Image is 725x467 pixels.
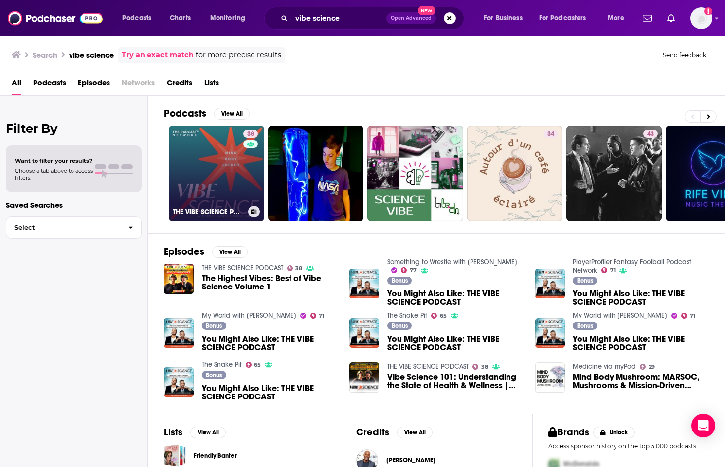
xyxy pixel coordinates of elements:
[202,274,338,291] a: The Highest Vibes: Best of Vibe Science Volume 1
[547,129,554,139] span: 34
[387,373,523,390] a: Vibe Science 101: Understanding the State of Health & Wellness | Ryan Alford and Chris Hansen
[535,269,565,299] img: You Might Also Like: THE VIBE SCIENCE PODCAST
[164,108,250,120] a: PodcastsView All
[15,167,93,181] span: Choose a tab above to access filters.
[212,246,248,258] button: View All
[690,314,695,318] span: 71
[386,456,435,464] span: [PERSON_NAME]
[397,427,433,438] button: View All
[484,11,523,25] span: For Business
[566,126,662,221] a: 43
[573,258,691,275] a: PlayerProfiler Fantasy Football Podcast Network
[122,11,151,25] span: Podcasts
[274,7,473,30] div: Search podcasts, credits, & more...
[387,335,523,352] a: You Might Also Like: THE VIBE SCIENCE PODCAST
[601,10,637,26] button: open menu
[573,289,709,306] span: You Might Also Like: THE VIBE SCIENCE PODCAST
[548,442,709,450] p: Access sponsor history on the top 5,000 podcasts.
[173,208,244,216] h3: THE VIBE SCIENCE PODCAST
[287,265,303,271] a: 38
[663,10,679,27] a: Show notifications dropdown
[535,362,565,393] img: Mind Body Mushroom: MARSOC, Mushrooms & Mission-Driven Coffee | Vibe Science Swapcast
[548,426,589,438] h2: Brands
[643,130,658,138] a: 43
[481,365,488,369] span: 38
[163,10,197,26] a: Charts
[164,367,194,397] img: You Might Also Like: THE VIBE SCIENCE PODCAST
[660,51,709,59] button: Send feedback
[387,362,469,371] a: THE VIBE SCIENCE PODCAST
[122,75,155,95] span: Networks
[691,414,715,437] div: Open Intercom Messenger
[593,427,635,438] button: Unlock
[6,224,120,231] span: Select
[573,335,709,352] a: You Might Also Like: THE VIBE SCIENCE PODCAST
[649,365,655,369] span: 29
[690,7,712,29] img: User Profile
[533,10,601,26] button: open menu
[319,314,324,318] span: 71
[6,200,142,210] p: Saved Searches
[573,311,667,320] a: My World with Jeff Jarrett
[243,130,258,138] a: 38
[206,372,222,378] span: Bonus
[214,108,250,120] button: View All
[387,311,427,320] a: The Snake Pit
[349,362,379,393] img: Vibe Science 101: Understanding the State of Health & Wellness | Ryan Alford and Chris Hansen
[539,11,586,25] span: For Podcasters
[573,362,636,371] a: Medicine via myPod
[206,323,222,329] span: Bonus
[601,267,616,273] a: 71
[431,313,447,319] a: 65
[577,278,593,284] span: Bonus
[164,426,182,438] h2: Lists
[164,318,194,348] img: You Might Also Like: THE VIBE SCIENCE PODCAST
[467,126,563,221] a: 34
[204,75,219,95] a: Lists
[15,157,93,164] span: Want to filter your results?
[164,264,194,294] img: The Highest Vibes: Best of Vibe Science Volume 1
[392,278,408,284] span: Bonus
[194,450,237,461] a: Friendly Banter
[8,9,103,28] img: Podchaser - Follow, Share and Rate Podcasts
[164,246,248,258] a: EpisodesView All
[33,75,66,95] span: Podcasts
[386,456,435,464] a: Sam Sanders
[78,75,110,95] a: Episodes
[246,362,261,368] a: 65
[122,49,194,61] a: Try an exact match
[295,266,302,271] span: 38
[164,444,186,467] span: Friendly Banter
[202,384,338,401] a: You Might Also Like: THE VIBE SCIENCE PODCAST
[639,10,655,27] a: Show notifications dropdown
[349,269,379,299] a: You Might Also Like: THE VIBE SCIENCE PODCAST
[6,216,142,239] button: Select
[418,6,435,15] span: New
[115,10,164,26] button: open menu
[202,335,338,352] span: You Might Also Like: THE VIBE SCIENCE PODCAST
[472,364,488,370] a: 38
[387,289,523,306] a: You Might Also Like: THE VIBE SCIENCE PODCAST
[6,121,142,136] h2: Filter By
[202,264,283,272] a: THE VIBE SCIENCE PODCAST
[387,258,517,266] a: Something to Wrestle with Bruce Prichard
[167,75,192,95] span: Credits
[310,313,325,319] a: 71
[291,10,386,26] input: Search podcasts, credits, & more...
[391,16,432,21] span: Open Advanced
[573,373,709,390] a: Mind Body Mushroom: MARSOC, Mushrooms & Mission-Driven Coffee | Vibe Science Swapcast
